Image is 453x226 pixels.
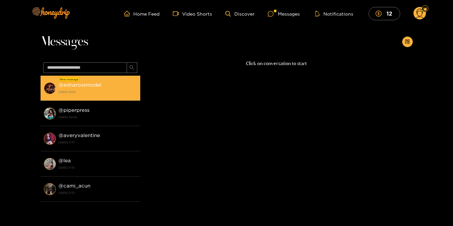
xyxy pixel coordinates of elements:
button: Notifications [313,10,355,17]
strong: @ piperpress [58,107,89,113]
button: search [127,62,137,73]
a: Video Shorts [173,11,212,17]
span: video-camera [173,11,182,17]
button: 12 [369,7,400,20]
div: New message [59,77,80,82]
p: Click on conversation to start [140,60,413,67]
strong: @ ednarossmodel [58,82,101,88]
span: Messages [41,34,88,50]
span: appstore-add [405,39,410,45]
a: Home Feed [124,11,160,17]
strong: @ lea [58,158,71,163]
span: dollar [376,11,385,17]
img: conversation [44,82,56,94]
img: conversation [44,183,56,195]
strong: [DATE] 17:15 [58,165,137,171]
strong: @ averyvalentine [58,132,100,138]
img: Fan Level [423,7,427,11]
mark: 12 [386,10,393,17]
span: search [129,65,134,71]
img: conversation [44,158,56,170]
button: appstore-add [402,37,413,47]
strong: [DATE] 17:13 [58,190,137,196]
strong: [DATE] 19:24 [58,89,137,95]
strong: @ cami_acun [58,183,90,188]
a: Discover [225,11,254,17]
img: conversation [44,133,56,145]
strong: [DATE] 17:17 [58,139,137,145]
img: conversation [44,108,56,119]
div: Messages [268,10,300,18]
strong: [DATE] 00:34 [58,114,137,120]
span: home [124,11,133,17]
